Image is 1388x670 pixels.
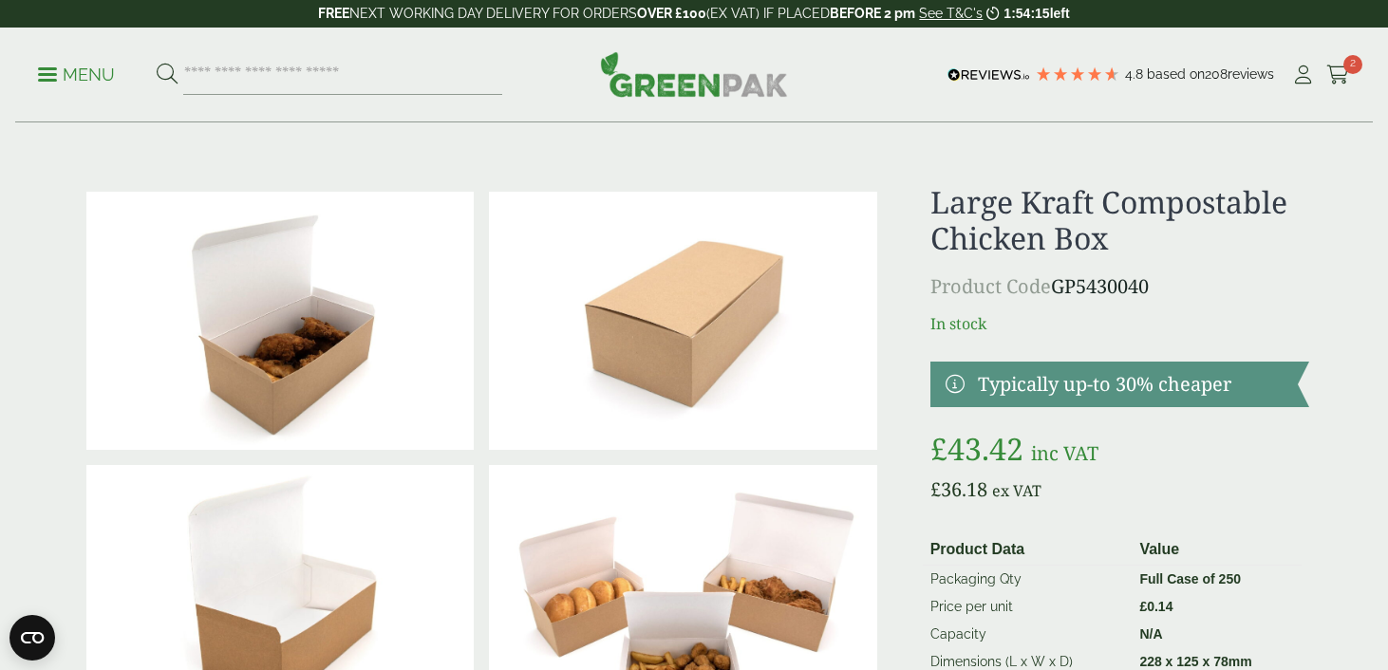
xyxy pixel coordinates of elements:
span: 1:54:15 [1003,6,1049,21]
span: 4.8 [1125,66,1147,82]
p: GP5430040 [930,272,1309,301]
span: left [1050,6,1070,21]
a: Menu [38,64,115,83]
span: £ [1139,599,1147,614]
span: £ [930,428,947,469]
img: REVIEWS.io [947,68,1030,82]
a: See T&C's [919,6,983,21]
strong: Full Case of 250 [1139,571,1241,586]
i: Cart [1326,65,1350,84]
strong: N/A [1139,626,1162,642]
p: In stock [930,312,1309,335]
a: 2 [1326,61,1350,89]
span: £ [930,476,941,502]
bdi: 43.42 [930,428,1023,469]
th: Value [1132,534,1302,566]
img: Large Kraft Chicken Box With Chicken And Chips [86,192,474,450]
td: Price per unit [923,593,1133,621]
th: Product Data [923,534,1133,566]
span: reviews [1228,66,1274,82]
p: Menu [38,64,115,86]
strong: BEFORE 2 pm [830,6,915,21]
span: Product Code [930,273,1051,299]
bdi: 36.18 [930,476,987,502]
div: 4.79 Stars [1035,65,1120,83]
h1: Large Kraft Compostable Chicken Box [930,184,1309,257]
span: Based on [1147,66,1205,82]
strong: 228 x 125 x 78mm [1139,654,1251,669]
bdi: 0.14 [1139,599,1172,614]
td: Packaging Qty [923,565,1133,593]
img: GreenPak Supplies [600,51,788,97]
button: Open CMP widget [9,615,55,661]
img: Large Kraft Chicken Box Closed [489,192,876,450]
span: 208 [1205,66,1228,82]
i: My Account [1291,65,1315,84]
strong: FREE [318,6,349,21]
strong: OVER £100 [637,6,706,21]
span: ex VAT [992,480,1041,501]
span: inc VAT [1031,440,1098,466]
td: Capacity [923,621,1133,648]
span: 2 [1343,55,1362,74]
